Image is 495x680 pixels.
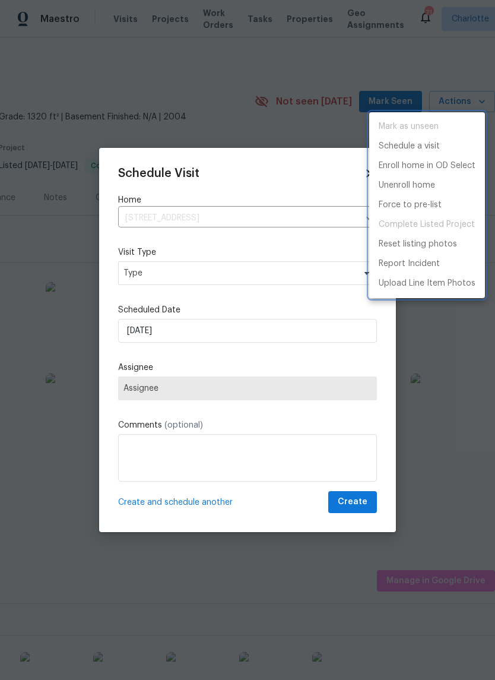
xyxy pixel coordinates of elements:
[379,199,442,211] p: Force to pre-list
[379,258,440,270] p: Report Incident
[379,179,435,192] p: Unenroll home
[369,215,485,235] span: Project is already completed
[379,238,457,251] p: Reset listing photos
[379,277,475,290] p: Upload Line Item Photos
[379,140,440,153] p: Schedule a visit
[379,160,475,172] p: Enroll home in OD Select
